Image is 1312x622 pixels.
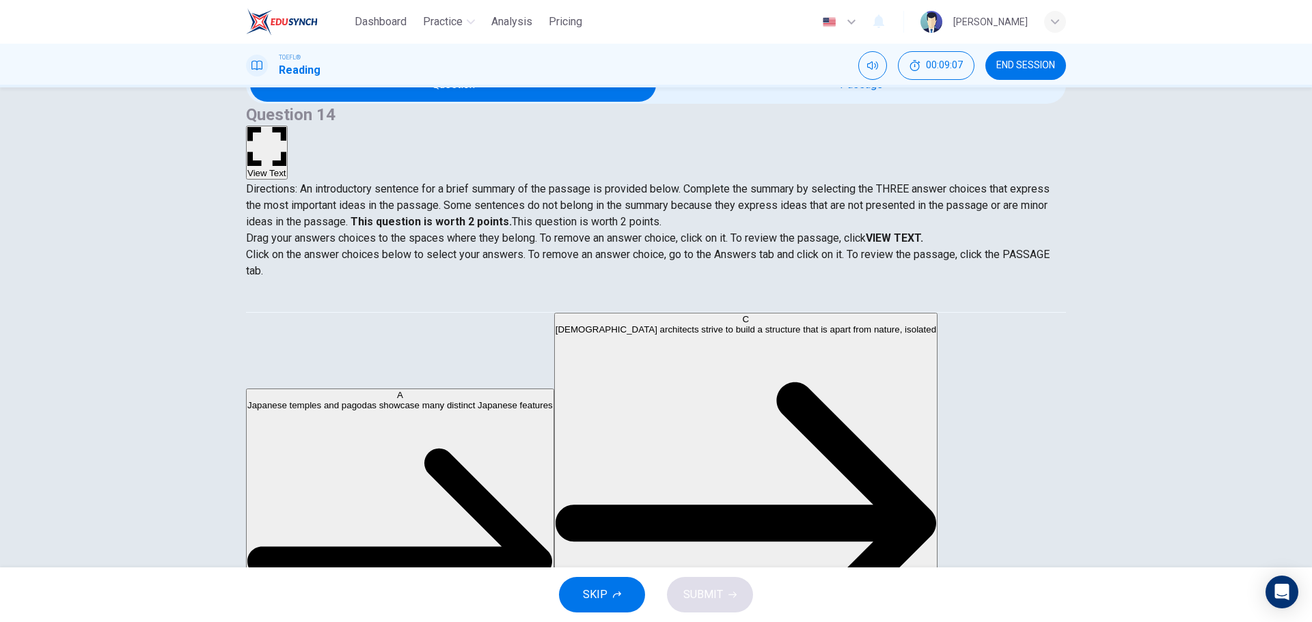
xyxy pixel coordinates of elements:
button: View Text [246,126,288,180]
div: [PERSON_NAME] [953,14,1028,30]
span: Pricing [549,14,582,30]
p: Click on the answer choices below to select your answers. To remove an answer choice, go to the A... [246,246,1066,279]
button: Pricing [543,10,588,34]
span: Dashboard [355,14,407,30]
button: Analysis [486,10,538,34]
div: A [247,389,553,399]
button: Practice [418,10,480,34]
strong: VIEW TEXT. [866,231,923,244]
span: Japanese temples and pagodas showcase many distinct Japanese features [247,399,553,410]
h1: Reading [279,62,320,79]
div: Choose test type tabs [246,279,1066,312]
div: Mute [858,51,887,80]
span: 00:09:07 [926,60,963,71]
span: TOEFL® [279,53,301,62]
img: EduSynch logo [246,8,318,36]
img: Profile picture [920,11,942,33]
a: EduSynch logo [246,8,349,36]
h4: Question 14 [246,104,1066,126]
span: [DEMOGRAPHIC_DATA] architects strive to build a structure that is apart from nature, isolated [556,324,936,335]
span: Practice [423,14,463,30]
button: SKIP [559,577,645,612]
span: This question is worth 2 points. [512,215,661,228]
div: Hide [898,51,974,80]
strong: This question is worth 2 points. [348,215,512,228]
button: 00:09:07 [898,51,974,80]
div: Open Intercom Messenger [1266,576,1298,608]
p: Drag your answers choices to the spaces where they belong. To remove an answer choice, click on i... [246,230,1066,246]
button: END SESSION [985,51,1066,80]
button: Dashboard [349,10,412,34]
span: SKIP [583,585,607,604]
span: Directions: An introductory sentence for a brief summary of the passage is provided below. Comple... [246,182,1050,228]
span: Analysis [491,14,532,30]
div: C [556,314,936,324]
span: END SESSION [996,60,1055,71]
img: en [821,17,838,27]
